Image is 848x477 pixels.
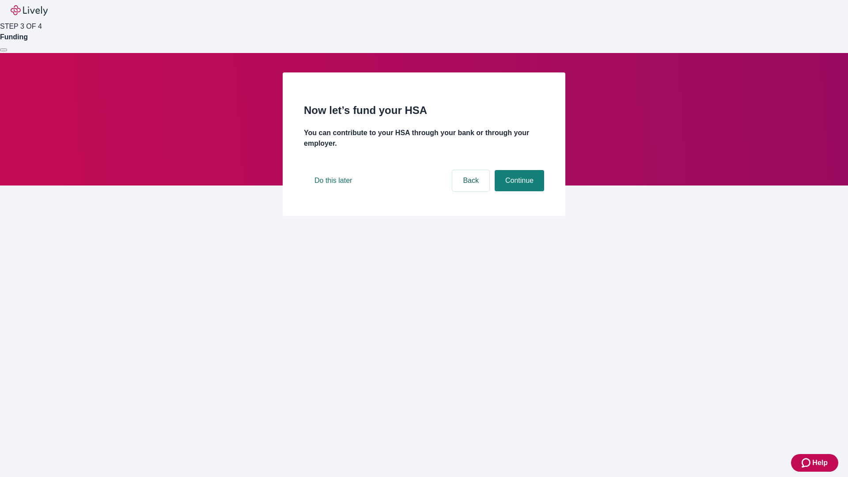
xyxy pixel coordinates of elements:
[791,454,838,472] button: Zendesk support iconHelp
[304,170,363,191] button: Do this later
[304,128,544,149] h4: You can contribute to your HSA through your bank or through your employer.
[11,5,48,16] img: Lively
[812,458,828,468] span: Help
[452,170,489,191] button: Back
[304,102,544,118] h2: Now let’s fund your HSA
[802,458,812,468] svg: Zendesk support icon
[495,170,544,191] button: Continue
